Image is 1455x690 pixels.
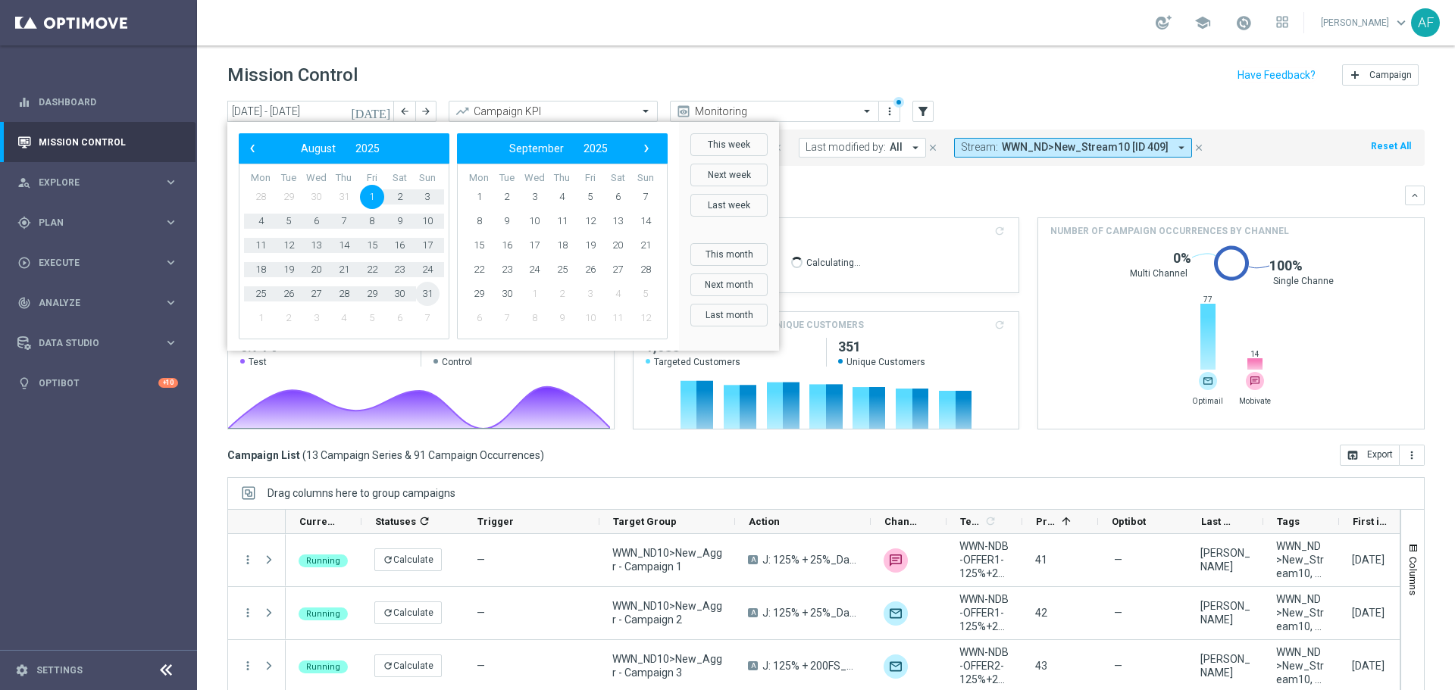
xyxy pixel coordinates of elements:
[164,255,178,270] i: keyboard_arrow_right
[383,554,393,565] i: refresh
[375,516,416,527] span: Statuses
[36,666,83,675] a: Settings
[249,282,273,306] span: 25
[351,105,392,118] i: [DATE]
[806,141,886,154] span: Last modified by:
[612,652,722,679] span: WWN_ND10>New_Aggr - Campaign 3
[690,273,768,296] button: Next month
[522,306,546,330] span: 8
[884,105,896,117] i: more_vert
[477,607,485,619] span: —
[415,209,440,233] span: 10
[884,516,921,527] span: Channel
[249,209,273,233] span: 4
[578,185,602,209] span: 5
[605,306,630,330] span: 11
[304,209,328,233] span: 6
[227,122,779,351] bs-daterangepicker-container: calendar
[416,513,430,529] span: Calculate column
[578,209,602,233] span: 12
[1130,267,1187,279] span: Multi Channel
[584,142,608,155] span: 2025
[1050,224,1289,238] span: Number of campaign occurrences by channel
[241,553,255,567] button: more_vert
[670,101,879,122] ng-select: Monitoring
[277,209,301,233] span: 5
[748,555,758,564] span: A
[17,217,179,229] button: gps_fixed Plan keyboard_arrow_right
[164,295,178,310] i: keyboard_arrow_right
[634,258,658,282] span: 28
[1405,186,1425,205] button: keyboard_arrow_down
[1112,516,1146,527] span: Optibot
[578,282,602,306] span: 3
[634,185,658,209] span: 7
[17,256,31,270] i: play_circle_outline
[277,185,301,209] span: 29
[893,97,904,108] div: There are unsaved changes
[884,601,908,626] img: Optimail
[838,356,1006,368] span: Unique Customers
[455,104,470,119] i: trending_up
[605,233,630,258] span: 20
[242,139,262,158] span: ‹
[605,282,630,306] span: 4
[477,554,485,566] span: —
[916,105,930,118] i: filter_alt
[346,139,390,158] button: 2025
[495,282,519,306] span: 30
[355,142,380,155] span: 2025
[1175,141,1188,155] i: arrow_drop_down
[17,296,164,310] div: Analyze
[227,448,544,462] h3: Campaign List
[387,258,411,282] span: 23
[634,209,658,233] span: 14
[762,659,858,673] span: J: 125% + 200FS_Day3 Offer
[374,654,442,677] button: refreshCalculate
[247,172,275,185] th: weekday
[1200,599,1250,626] div: Elaine Pillay
[1352,606,1385,620] div: 15 Sep 2025, Monday
[304,185,328,209] span: 30
[748,608,758,617] span: A
[1400,445,1425,466] button: more_vert
[634,306,658,330] span: 12
[299,516,336,527] span: Current Status
[332,282,356,306] span: 28
[158,378,178,388] div: +10
[467,306,491,330] span: 6
[330,172,358,185] th: weekday
[637,139,656,158] span: ›
[1114,553,1122,567] span: —
[634,233,658,258] span: 21
[550,185,574,209] span: 4
[268,487,455,499] div: Row Groups
[550,209,574,233] span: 11
[306,448,540,462] span: 13 Campaign Series & 91 Campaign Occurrences
[360,233,384,258] span: 15
[884,654,908,679] img: Optimail
[227,64,358,86] h1: Mission Control
[227,101,394,122] input: Select date range
[17,122,178,162] div: Mission Control
[332,233,356,258] span: 14
[838,338,1006,356] h2: 351
[493,172,521,185] th: weekday
[302,172,330,185] th: weekday
[387,306,411,330] span: 6
[449,101,658,122] ng-select: Campaign KPI
[984,515,997,527] i: refresh
[268,487,455,499] span: Drag columns here to group campaigns
[17,176,31,189] i: person_search
[1269,257,1303,275] span: 100%
[301,142,336,155] span: August
[1276,539,1326,580] span: WWN_ND>New_Stream10, WWN_ND10>New_Aggr
[358,172,386,185] th: weekday
[394,101,415,122] button: arrow_back
[332,306,356,330] span: 4
[495,306,519,330] span: 7
[17,256,164,270] div: Execute
[690,304,768,326] button: Last month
